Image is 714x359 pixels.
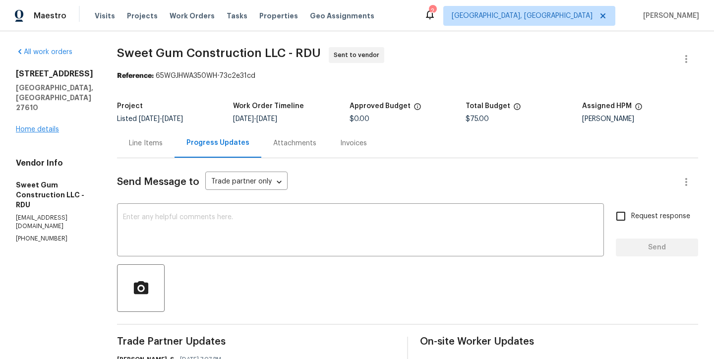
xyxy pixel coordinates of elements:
[117,116,183,122] span: Listed
[639,11,699,21] span: [PERSON_NAME]
[513,103,521,116] span: The total cost of line items that have been proposed by Opendoor. This sum includes line items th...
[466,103,510,110] h5: Total Budget
[129,138,163,148] div: Line Items
[205,174,288,190] div: Trade partner only
[117,47,321,59] span: Sweet Gum Construction LLC - RDU
[635,103,643,116] span: The hpm assigned to this work order.
[227,12,247,19] span: Tasks
[420,337,698,347] span: On-site Worker Updates
[117,177,199,187] span: Send Message to
[16,158,93,168] h4: Vendor Info
[582,103,632,110] h5: Assigned HPM
[34,11,66,21] span: Maestro
[117,337,395,347] span: Trade Partner Updates
[16,69,93,79] h2: [STREET_ADDRESS]
[16,49,72,56] a: All work orders
[273,138,316,148] div: Attachments
[117,103,143,110] h5: Project
[16,235,93,243] p: [PHONE_NUMBER]
[95,11,115,21] span: Visits
[429,6,436,16] div: 2
[117,72,154,79] b: Reference:
[414,103,421,116] span: The total cost of line items that have been approved by both Opendoor and the Trade Partner. This...
[466,116,489,122] span: $75.00
[16,83,93,113] h5: [GEOGRAPHIC_DATA], [GEOGRAPHIC_DATA] 27610
[233,103,304,110] h5: Work Order Timeline
[631,211,690,222] span: Request response
[350,116,369,122] span: $0.00
[233,116,277,122] span: -
[16,126,59,133] a: Home details
[256,116,277,122] span: [DATE]
[186,138,249,148] div: Progress Updates
[162,116,183,122] span: [DATE]
[310,11,374,21] span: Geo Assignments
[139,116,160,122] span: [DATE]
[452,11,593,21] span: [GEOGRAPHIC_DATA], [GEOGRAPHIC_DATA]
[170,11,215,21] span: Work Orders
[16,214,93,231] p: [EMAIL_ADDRESS][DOMAIN_NAME]
[16,180,93,210] h5: Sweet Gum Construction LLC - RDU
[233,116,254,122] span: [DATE]
[127,11,158,21] span: Projects
[582,116,698,122] div: [PERSON_NAME]
[139,116,183,122] span: -
[117,71,698,81] div: 65WGJHWA350WH-73c2e31cd
[334,50,383,60] span: Sent to vendor
[340,138,367,148] div: Invoices
[259,11,298,21] span: Properties
[350,103,411,110] h5: Approved Budget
